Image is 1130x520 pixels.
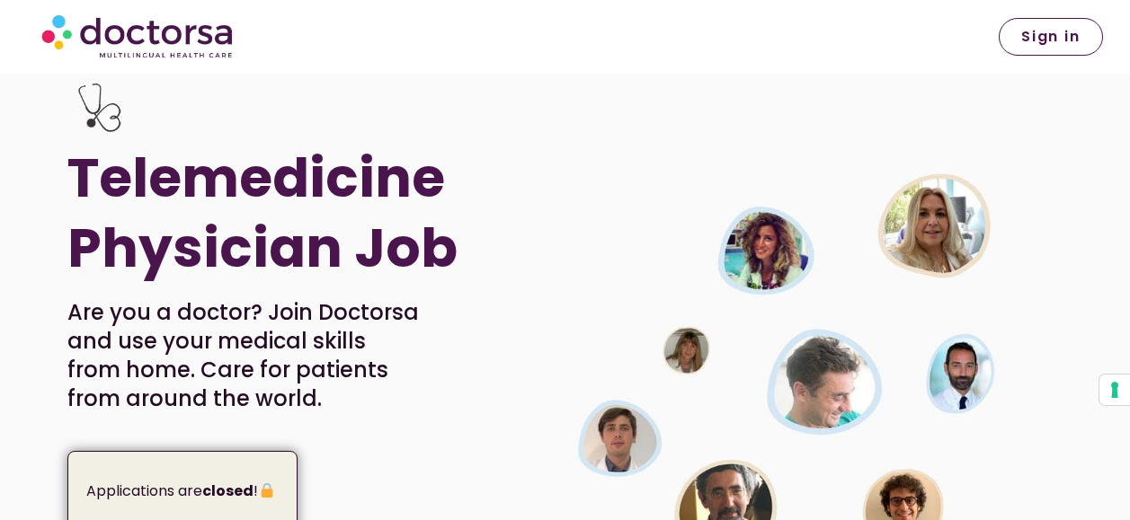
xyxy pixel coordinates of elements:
[999,18,1103,56] a: Sign in
[67,143,469,283] h1: Telemedicine Physician Job
[202,480,254,501] strong: closed
[1021,30,1081,44] span: Sign in
[1099,375,1130,405] button: Your consent preferences for tracking technologies
[260,483,274,498] img: 🔒
[86,479,284,504] p: Applications are !
[67,298,421,413] p: Are you a doctor? Join Doctorsa and use your medical skills from home. Care for patients from aro...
